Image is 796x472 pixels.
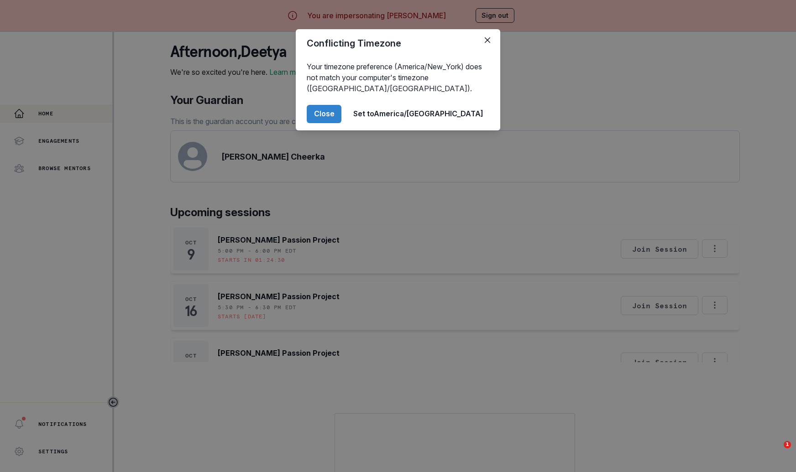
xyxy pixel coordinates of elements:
[347,105,489,123] button: Set toAmerica/[GEOGRAPHIC_DATA]
[296,57,500,98] div: Your timezone preference (America/New_York) does not match your computer's timezone ([GEOGRAPHIC_...
[480,33,495,47] button: Close
[296,29,500,57] header: Conflicting Timezone
[307,105,341,123] button: Close
[784,441,791,448] span: 1
[765,441,787,463] iframe: Intercom live chat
